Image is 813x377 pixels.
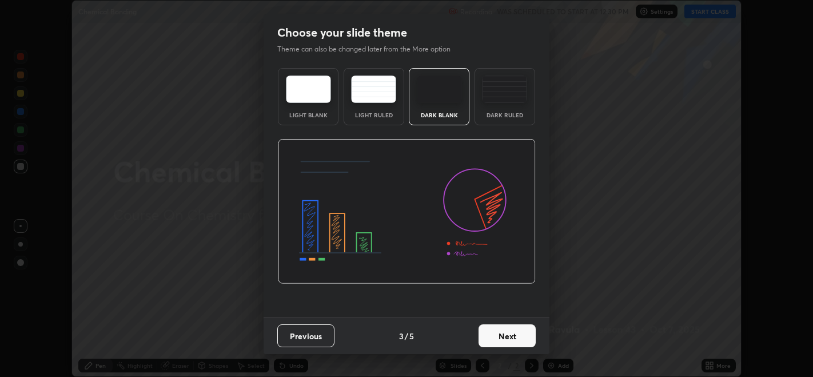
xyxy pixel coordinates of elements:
div: Light Blank [285,112,331,118]
h2: Choose your slide theme [277,25,407,40]
img: darkTheme.f0cc69e5.svg [417,76,462,103]
img: lightTheme.e5ed3b09.svg [286,76,331,103]
div: Light Ruled [351,112,397,118]
div: Dark Ruled [482,112,528,118]
img: darkThemeBanner.d06ce4a2.svg [278,139,536,284]
img: darkRuledTheme.de295e13.svg [482,76,527,103]
img: lightRuledTheme.5fabf969.svg [351,76,396,103]
h4: / [405,330,408,342]
h4: 5 [409,330,414,342]
button: Previous [277,324,334,347]
p: Theme can also be changed later from the More option [277,44,463,54]
div: Dark Blank [416,112,462,118]
button: Next [479,324,536,347]
h4: 3 [399,330,404,342]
